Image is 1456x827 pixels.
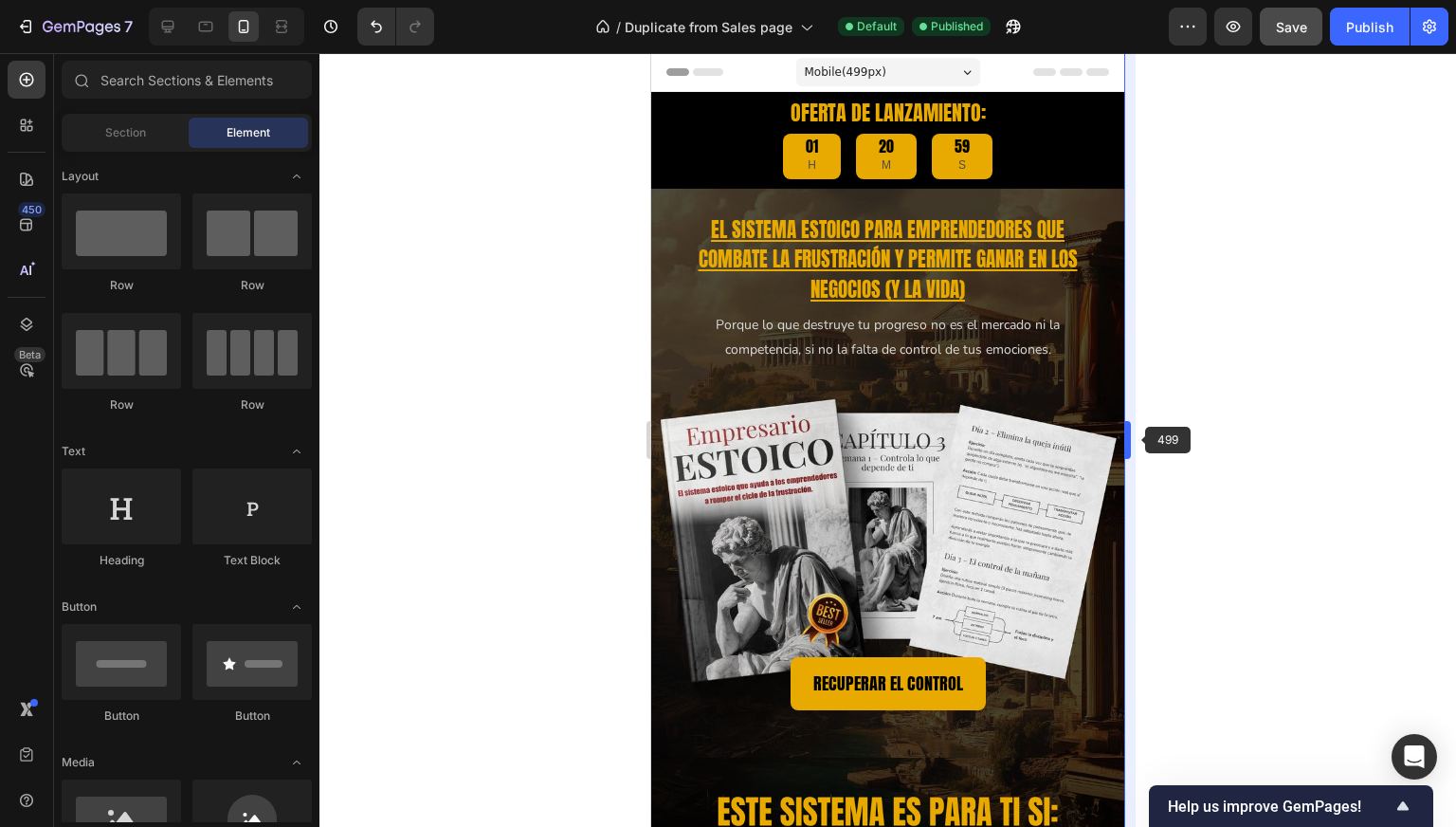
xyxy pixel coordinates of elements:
button: 7 [8,8,141,46]
div: Row [192,277,312,294]
span: Help us improve GemPages! [1168,798,1392,816]
button: Show survey - Help us improve GemPages! [1168,795,1414,818]
span: / [616,17,621,37]
span: Text [62,443,85,460]
div: 450 [18,202,45,217]
div: Open Intercom Messenger [1392,734,1437,780]
button: Save [1260,8,1322,46]
span: Duplicate from Sales page [625,17,792,37]
span: Toggle open [282,161,312,192]
div: Button [192,708,312,725]
div: Beta [14,347,45,362]
span: Save [1276,19,1307,35]
input: Search Sections & Elements [62,61,312,99]
div: Row [62,396,181,413]
span: Default [857,18,897,35]
div: Publish [1346,17,1393,37]
span: Toggle open [282,436,312,467]
div: Row [62,277,181,294]
button: Publish [1330,8,1410,46]
span: Toggle open [282,592,312,622]
span: Section [105,124,146,141]
div: Row [192,396,312,413]
span: Layout [62,168,99,185]
div: Button [62,708,181,725]
span: Button [62,598,97,616]
div: Undo/Redo [357,8,434,46]
iframe: Design area [651,53,1124,827]
span: Media [62,754,95,771]
span: Published [931,18,983,35]
span: Element [227,124,270,141]
span: 499 [1145,427,1191,453]
div: Text Block [192,552,312,569]
div: Heading [62,552,181,569]
p: 7 [124,15,133,38]
span: Toggle open [282,747,312,778]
